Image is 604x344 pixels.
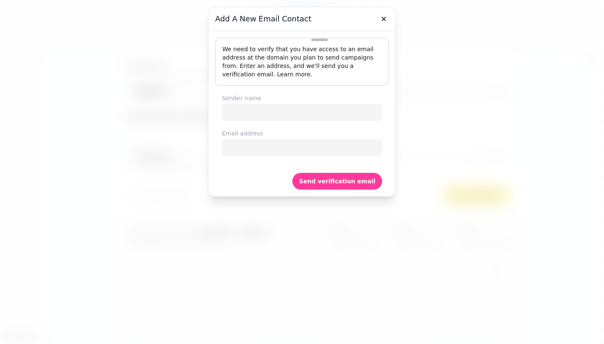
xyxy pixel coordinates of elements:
[222,94,382,102] label: Sender name
[292,173,382,190] button: Send verification email
[277,71,310,78] a: Learn more
[299,178,375,184] span: Send verification email
[222,129,382,138] label: Email address
[215,14,389,24] h3: Add a new email contact
[222,45,382,78] p: We need to verify that you have access to an email address at the domain you plan to send campaig...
